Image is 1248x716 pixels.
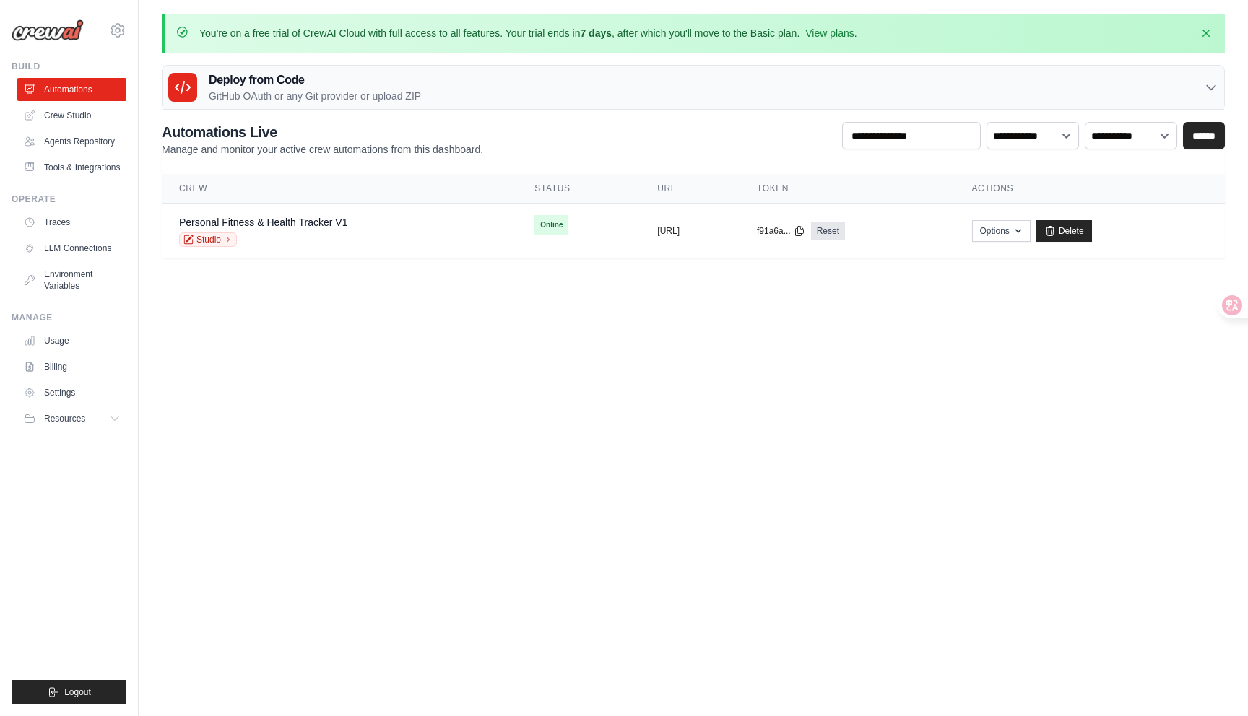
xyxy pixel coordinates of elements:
a: Environment Variables [17,263,126,297]
h2: Automations Live [162,122,483,142]
span: Online [534,215,568,235]
a: Delete [1036,220,1092,242]
p: You're on a free trial of CrewAI Cloud with full access to all features. Your trial ends in , aft... [199,26,857,40]
p: Manage and monitor your active crew automations from this dashboard. [162,142,483,157]
a: Automations [17,78,126,101]
a: Tools & Integrations [17,156,126,179]
a: View plans [805,27,854,39]
a: LLM Connections [17,237,126,260]
th: Crew [162,174,517,204]
a: Agents Repository [17,130,126,153]
img: Logo [12,19,84,41]
button: Options [972,220,1031,242]
a: Reset [811,222,845,240]
th: Actions [955,174,1225,204]
span: Logout [64,686,91,698]
p: GitHub OAuth or any Git provider or upload ZIP [209,89,421,103]
a: Usage [17,329,126,352]
span: Resources [44,413,85,424]
th: Status [517,174,640,204]
div: Manage [12,312,126,323]
a: Studio [179,232,237,247]
a: Billing [17,355,126,378]
div: Build [12,61,126,72]
h3: Deploy from Code [209,71,421,89]
a: Personal Fitness & Health Tracker V1 [179,217,347,228]
a: Traces [17,211,126,234]
a: Settings [17,381,126,404]
a: Crew Studio [17,104,126,127]
strong: 7 days [580,27,612,39]
button: Resources [17,407,126,430]
button: Logout [12,680,126,704]
th: URL [640,174,740,204]
button: f91a6a... [757,225,805,237]
div: Operate [12,193,126,205]
th: Token [740,174,955,204]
